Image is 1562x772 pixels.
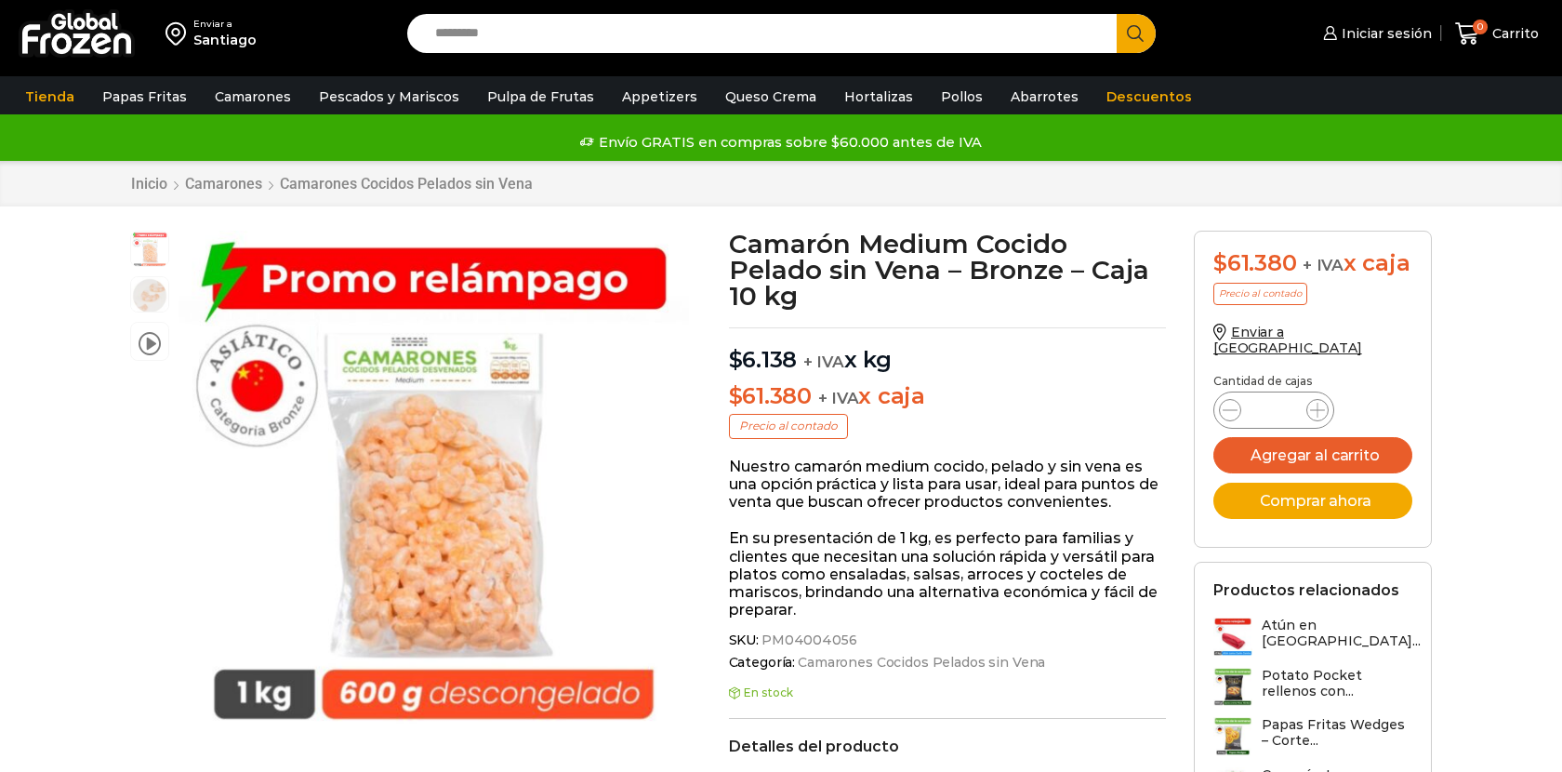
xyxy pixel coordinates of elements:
[1213,581,1399,599] h2: Productos relacionados
[729,686,1167,699] p: En stock
[1488,24,1539,43] span: Carrito
[1213,668,1412,708] a: Potato Pocket rellenos con...
[795,655,1045,671] a: Camarones Cocidos Pelados sin Vena
[205,79,300,114] a: Camarones
[932,79,992,114] a: Pollos
[835,79,922,114] a: Hortalizas
[1262,618,1421,649] h3: Atún en [GEOGRAPHIC_DATA]...
[729,383,1167,410] p: x caja
[1262,717,1412,749] h3: Papas Fritas Wedges – Corte...
[1213,324,1362,356] a: Enviar a [GEOGRAPHIC_DATA]
[1303,256,1344,274] span: + IVA
[613,79,707,114] a: Appetizers
[131,232,168,269] span: relampago medium
[1213,375,1412,388] p: Cantidad de cajas
[179,231,689,741] img: relampago medium
[729,529,1167,619] p: En su presentación de 1 kg, es perfecto para familias y clientes que necesitan una solución rápid...
[729,382,743,409] span: $
[1001,79,1088,114] a: Abarrotes
[716,79,826,114] a: Queso Crema
[130,175,534,193] nav: Breadcrumb
[1213,437,1412,473] button: Agregar al carrito
[1256,397,1291,423] input: Product quantity
[184,175,263,193] a: Camarones
[759,632,857,648] span: PM04004056
[1097,79,1201,114] a: Descuentos
[729,632,1167,648] span: SKU:
[1213,283,1307,305] p: Precio al contado
[279,175,534,193] a: Camarones Cocidos Pelados sin Vena
[803,353,844,371] span: + IVA
[193,31,257,49] div: Santiago
[193,18,257,31] div: Enviar a
[1213,249,1296,276] bdi: 61.380
[1213,483,1412,519] button: Comprar ahora
[1450,12,1543,56] a: 0 Carrito
[729,346,743,373] span: $
[1117,14,1156,53] button: Search button
[729,458,1167,512] p: Nuestro camarón medium cocido, pelado y sin vena es una opción práctica y lista para usar, ideal ...
[93,79,196,114] a: Papas Fritas
[131,277,168,314] span: camaron medium bronze
[165,18,193,49] img: address-field-icon.svg
[729,414,848,438] p: Precio al contado
[1213,249,1227,276] span: $
[310,79,469,114] a: Pescados y Mariscos
[729,738,1167,755] h2: Detalles del producto
[1473,20,1488,34] span: 0
[1213,618,1421,658] a: Atún en [GEOGRAPHIC_DATA]...
[1213,717,1412,757] a: Papas Fritas Wedges – Corte...
[818,389,859,407] span: + IVA
[16,79,84,114] a: Tienda
[729,327,1167,374] p: x kg
[130,175,168,193] a: Inicio
[478,79,603,114] a: Pulpa de Frutas
[179,231,689,741] div: 1 / 3
[1337,24,1432,43] span: Iniciar sesión
[1262,668,1412,699] h3: Potato Pocket rellenos con...
[729,382,812,409] bdi: 61.380
[1318,15,1432,52] a: Iniciar sesión
[729,655,1167,671] span: Categoría:
[729,231,1167,309] h1: Camarón Medium Cocido Pelado sin Vena – Bronze – Caja 10 kg
[729,346,798,373] bdi: 6.138
[1213,250,1412,277] div: x caja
